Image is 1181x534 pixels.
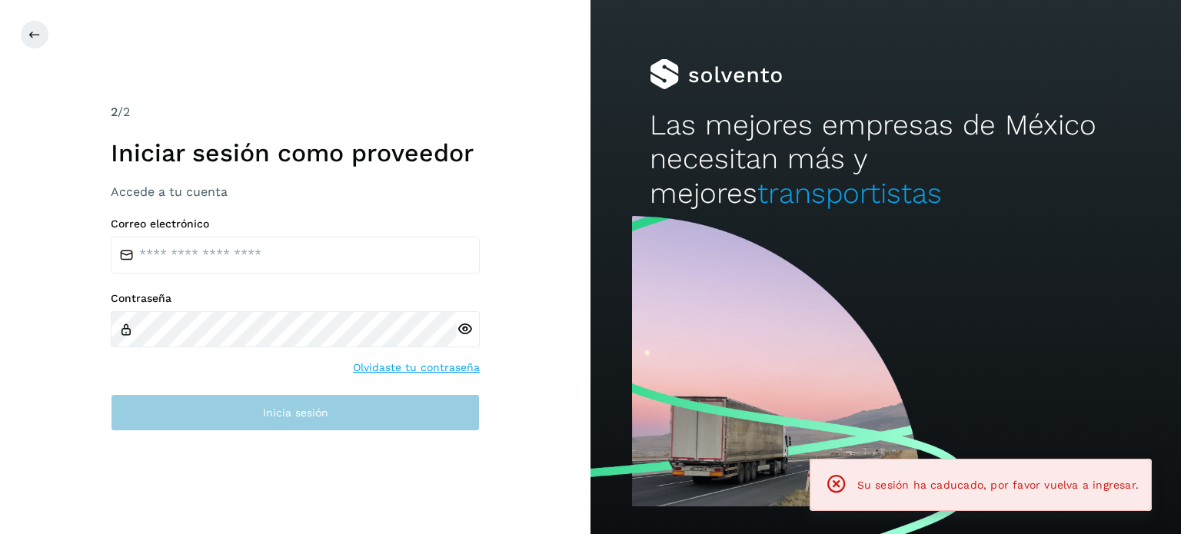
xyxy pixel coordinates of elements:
[111,184,480,199] h3: Accede a tu cuenta
[650,108,1122,211] h2: Las mejores empresas de México necesitan más y mejores
[857,479,1139,491] span: Su sesión ha caducado, por favor vuelva a ingresar.
[111,138,480,167] h1: Iniciar sesión como proveedor
[111,103,480,121] div: /2
[111,104,118,119] span: 2
[757,177,942,210] span: transportistas
[353,360,480,376] a: Olvidaste tu contraseña
[111,217,480,231] label: Correo electrónico
[263,407,328,418] span: Inicia sesión
[111,292,480,305] label: Contraseña
[111,394,480,431] button: Inicia sesión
